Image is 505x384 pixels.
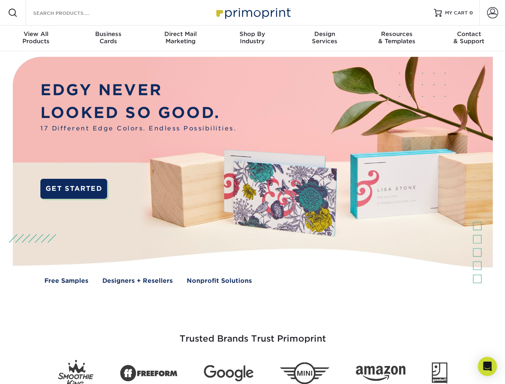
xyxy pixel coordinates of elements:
div: Marketing [144,30,216,45]
input: SEARCH PRODUCTS..... [32,8,110,18]
a: GET STARTED [40,179,107,199]
span: Design [289,30,361,38]
span: 17 Different Edge Colors. Endless Possibilities. [40,124,236,133]
a: DesignServices [289,26,361,51]
p: LOOKED SO GOOD. [40,102,236,124]
span: Direct Mail [144,30,216,38]
a: Free Samples [44,276,88,286]
a: BusinessCards [72,26,144,51]
h3: Trusted Brands Trust Primoprint [19,314,487,354]
div: Industry [216,30,288,45]
div: Services [289,30,361,45]
p: EDGY NEVER [40,79,236,102]
img: Amazon [356,366,405,381]
span: Resources [361,30,433,38]
div: & Templates [361,30,433,45]
span: MY CART [445,10,468,16]
a: Nonprofit Solutions [187,276,252,286]
div: Cards [72,30,144,45]
span: Business [72,30,144,38]
span: Shop By [216,30,288,38]
a: Direct MailMarketing [144,26,216,51]
span: 0 [469,10,473,16]
a: Contact& Support [433,26,505,51]
div: Open Intercom Messenger [478,357,497,376]
a: Designers + Resellers [102,276,173,286]
img: Primoprint [213,4,293,21]
a: Resources& Templates [361,26,433,51]
img: Goodwill [432,362,447,384]
img: Google [204,365,253,382]
a: Shop ByIndustry [216,26,288,51]
span: Contact [433,30,505,38]
div: & Support [433,30,505,45]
